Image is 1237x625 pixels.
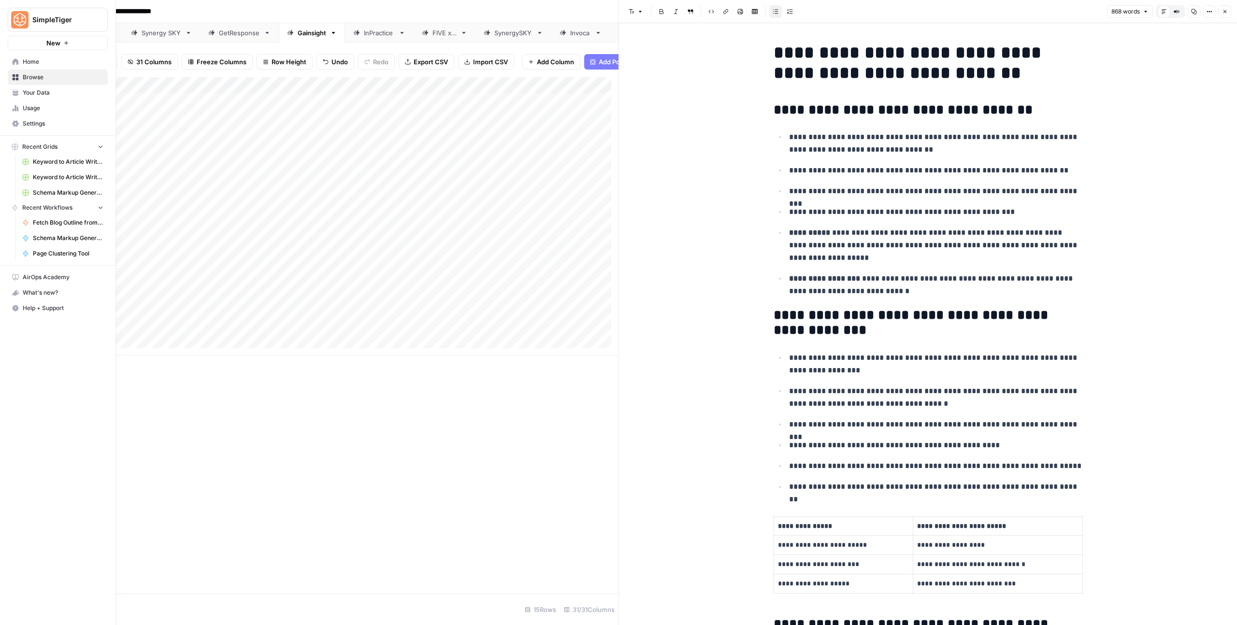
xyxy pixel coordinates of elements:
[33,249,103,258] span: Page Clustering Tool
[18,246,108,261] a: Page Clustering Tool
[8,200,108,215] button: Recent Workflows
[257,54,313,70] button: Row Height
[475,23,551,43] a: SynergySKY
[23,88,103,97] span: Your Data
[8,140,108,154] button: Recent Grids
[182,54,253,70] button: Freeze Columns
[23,73,103,82] span: Browse
[46,38,60,48] span: New
[432,28,457,38] div: FIVE x 5
[8,285,107,300] div: What's new?
[414,23,475,43] a: FIVE x 5
[570,28,591,38] div: Invoca
[358,54,395,70] button: Redo
[11,11,29,28] img: SimpleTiger Logo
[33,234,103,242] span: Schema Markup Generator
[18,154,108,170] a: Keyword to Article Writer (R-Z)
[399,54,454,70] button: Export CSV
[364,28,395,38] div: InPractice
[22,203,72,212] span: Recent Workflows
[1111,7,1140,16] span: 868 words
[8,270,108,285] a: AirOps Academy
[521,602,560,617] div: 15 Rows
[23,119,103,128] span: Settings
[473,57,508,67] span: Import CSV
[18,185,108,200] a: Schema Markup Generator Grid
[123,23,200,43] a: Synergy SKY
[599,57,651,67] span: Add Power Agent
[33,157,103,166] span: Keyword to Article Writer (R-Z)
[345,23,414,43] a: InPractice
[200,23,279,43] a: GetResponse
[23,57,103,66] span: Home
[522,54,580,70] button: Add Column
[584,54,657,70] button: Add Power Agent
[494,28,532,38] div: SynergySKY
[8,300,108,316] button: Help + Support
[33,173,103,182] span: Keyword to Article Writer (I-Q)
[8,8,108,32] button: Workspace: SimpleTiger
[18,215,108,230] a: Fetch Blog Outline from URL
[136,57,172,67] span: 31 Columns
[18,230,108,246] a: Schema Markup Generator
[121,54,178,70] button: 31 Columns
[551,23,610,43] a: Invoca
[1107,5,1153,18] button: 868 words
[197,57,246,67] span: Freeze Columns
[610,23,690,43] a: EmpowerEMR
[23,273,103,282] span: AirOps Academy
[33,218,103,227] span: Fetch Blog Outline from URL
[8,54,108,70] a: Home
[23,104,103,113] span: Usage
[373,57,388,67] span: Redo
[8,100,108,116] a: Usage
[560,602,618,617] div: 31/31 Columns
[414,57,448,67] span: Export CSV
[142,28,181,38] div: Synergy SKY
[33,188,103,197] span: Schema Markup Generator Grid
[23,304,103,312] span: Help + Support
[8,36,108,50] button: New
[458,54,514,70] button: Import CSV
[22,142,58,151] span: Recent Grids
[8,70,108,85] a: Browse
[219,28,260,38] div: GetResponse
[8,116,108,131] a: Settings
[316,54,354,70] button: Undo
[18,170,108,185] a: Keyword to Article Writer (I-Q)
[272,57,306,67] span: Row Height
[537,57,574,67] span: Add Column
[32,15,91,25] span: SimpleTiger
[8,85,108,100] a: Your Data
[331,57,348,67] span: Undo
[279,23,345,43] a: Gainsight
[8,285,108,300] button: What's new?
[298,28,326,38] div: Gainsight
